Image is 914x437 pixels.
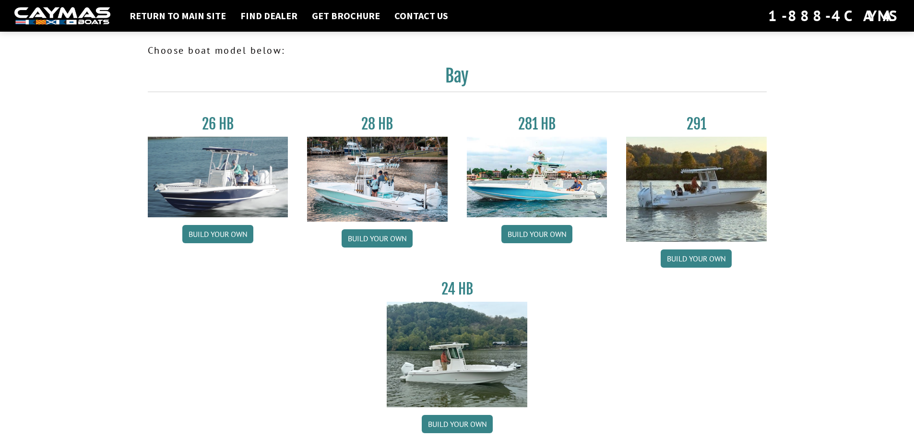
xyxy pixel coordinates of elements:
img: 28_hb_thumbnail_for_caymas_connect.jpg [307,137,448,222]
a: Build your own [501,225,572,243]
a: Build your own [182,225,253,243]
img: 26_new_photo_resized.jpg [148,137,288,217]
h3: 28 HB [307,115,448,133]
a: Build your own [342,229,413,248]
a: Build your own [422,415,493,433]
h3: 24 HB [387,280,527,298]
a: Build your own [661,249,732,268]
img: white-logo-c9c8dbefe5ff5ceceb0f0178aa75bf4bb51f6bca0971e226c86eb53dfe498488.png [14,7,110,25]
a: Find Dealer [236,10,302,22]
img: 28-hb-twin.jpg [467,137,607,217]
p: Choose boat model below: [148,43,767,58]
h3: 26 HB [148,115,288,133]
a: Contact Us [390,10,453,22]
h3: 291 [626,115,767,133]
h2: Bay [148,65,767,92]
h3: 281 HB [467,115,607,133]
a: Get Brochure [307,10,385,22]
a: Return to main site [125,10,231,22]
img: 291_Thumbnail.jpg [626,137,767,242]
div: 1-888-4CAYMAS [768,5,900,26]
img: 24_HB_thumbnail.jpg [387,302,527,407]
